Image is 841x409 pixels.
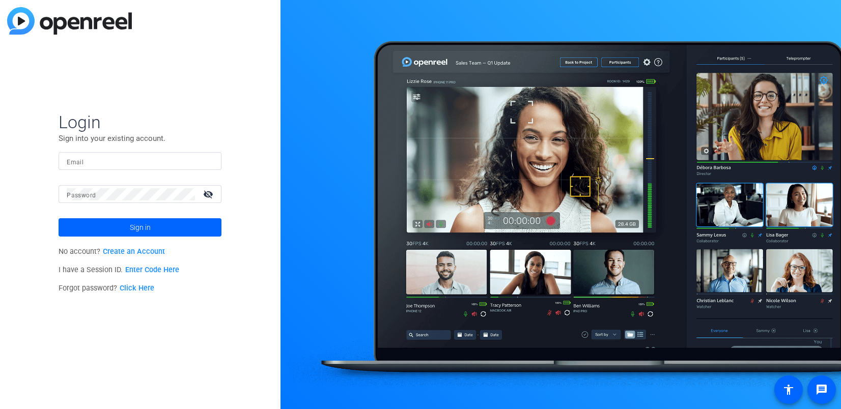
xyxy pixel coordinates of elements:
[67,155,213,167] input: Enter Email Address
[59,284,154,293] span: Forgot password?
[59,247,165,256] span: No account?
[103,247,165,256] a: Create an Account
[59,218,221,237] button: Sign in
[782,384,795,396] mat-icon: accessibility
[67,159,83,166] mat-label: Email
[120,284,154,293] a: Click Here
[67,192,96,199] mat-label: Password
[197,187,221,201] mat-icon: visibility_off
[59,133,221,144] p: Sign into your existing account.
[816,384,828,396] mat-icon: message
[59,266,179,274] span: I have a Session ID.
[7,7,132,35] img: blue-gradient.svg
[130,215,151,240] span: Sign in
[125,266,179,274] a: Enter Code Here
[59,111,221,133] span: Login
